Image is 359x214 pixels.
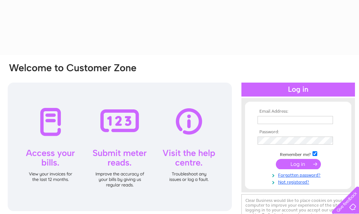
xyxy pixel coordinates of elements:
a: Not registered? [258,178,341,185]
th: Email Address: [256,109,341,114]
td: Remember me? [256,150,341,157]
a: Forgotten password? [258,171,341,178]
th: Password: [256,130,341,135]
input: Submit [276,159,321,169]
